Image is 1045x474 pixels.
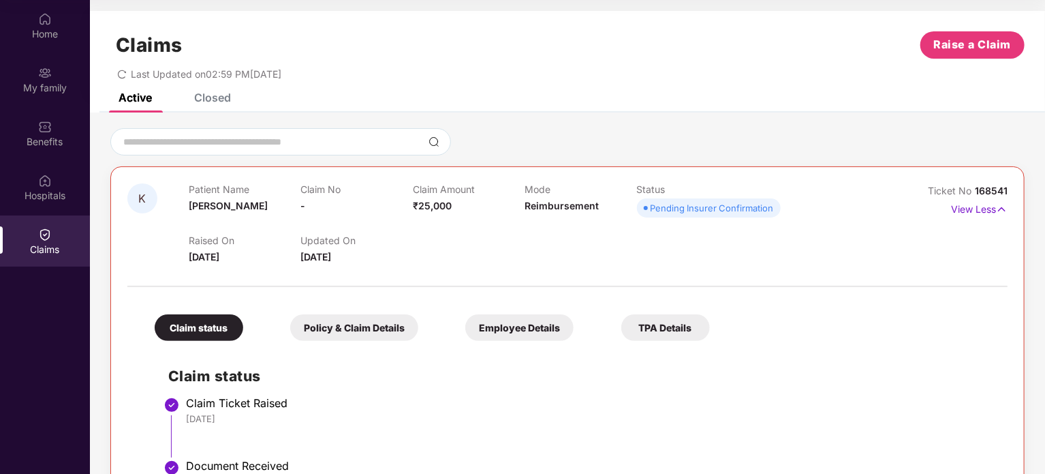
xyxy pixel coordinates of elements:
span: Last Updated on 02:59 PM[DATE] [131,68,281,80]
img: svg+xml;base64,PHN2ZyBpZD0iSG9zcGl0YWxzIiB4bWxucz0iaHR0cDovL3d3dy53My5vcmcvMjAwMC9zdmciIHdpZHRoPS... [38,174,52,188]
p: Claim Amount [413,183,525,195]
div: Pending Insurer Confirmation [651,201,774,215]
span: [PERSON_NAME] [189,200,268,211]
img: svg+xml;base64,PHN2ZyBpZD0iU3RlcC1Eb25lLTMyeDMyIiB4bWxucz0iaHR0cDovL3d3dy53My5vcmcvMjAwMC9zdmciIH... [163,397,180,413]
h2: Claim status [168,365,994,387]
span: K [139,193,146,205]
img: svg+xml;base64,PHN2ZyBpZD0iQmVuZWZpdHMiIHhtbG5zPSJodHRwOi8vd3d3LnczLm9yZy8yMDAwL3N2ZyIgd2lkdGg9Ij... [38,120,52,134]
span: [DATE] [300,251,331,263]
span: ₹25,000 [413,200,452,211]
span: Raise a Claim [934,36,1012,53]
img: svg+xml;base64,PHN2ZyBpZD0iQ2xhaW0iIHhtbG5zPSJodHRwOi8vd3d3LnczLm9yZy8yMDAwL3N2ZyIgd2lkdGg9IjIwIi... [38,228,52,241]
img: svg+xml;base64,PHN2ZyB4bWxucz0iaHR0cDovL3d3dy53My5vcmcvMjAwMC9zdmciIHdpZHRoPSIxNyIgaGVpZ2h0PSIxNy... [996,202,1008,217]
p: Status [637,183,749,195]
div: Document Received [186,459,994,473]
div: Claim status [155,314,243,341]
p: Updated On [300,235,412,246]
p: View Less [951,198,1008,217]
div: Employee Details [465,314,574,341]
img: svg+xml;base64,PHN2ZyBpZD0iU2VhcmNoLTMyeDMyIiB4bWxucz0iaHR0cDovL3d3dy53My5vcmcvMjAwMC9zdmciIHdpZH... [428,136,439,147]
span: 168541 [975,185,1008,196]
div: Active [119,91,152,104]
p: Raised On [189,235,300,246]
span: Reimbursement [525,200,599,211]
div: [DATE] [186,413,994,425]
p: Patient Name [189,183,300,195]
div: Claim Ticket Raised [186,396,994,410]
div: TPA Details [621,314,710,341]
div: Closed [194,91,231,104]
img: svg+xml;base64,PHN2ZyB3aWR0aD0iMjAiIGhlaWdodD0iMjAiIHZpZXdCb3g9IjAgMCAyMCAyMCIgZmlsbD0ibm9uZSIgeG... [38,66,52,80]
p: Claim No [300,183,412,195]
h1: Claims [116,33,183,57]
span: - [300,200,305,211]
p: Mode [525,183,636,195]
span: redo [117,68,127,80]
button: Raise a Claim [920,31,1025,59]
span: [DATE] [189,251,219,263]
img: svg+xml;base64,PHN2ZyBpZD0iSG9tZSIgeG1sbnM9Imh0dHA6Ly93d3cudzMub3JnLzIwMDAvc3ZnIiB3aWR0aD0iMjAiIG... [38,12,52,26]
span: Ticket No [928,185,975,196]
div: Policy & Claim Details [290,314,418,341]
